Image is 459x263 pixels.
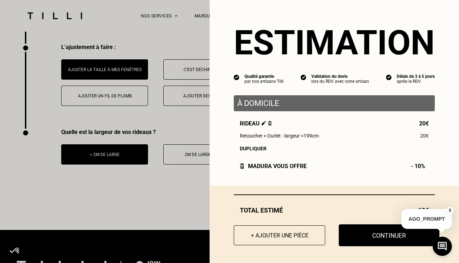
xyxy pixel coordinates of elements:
section: Estimation [234,23,435,63]
p: À domicile [237,99,431,108]
button: + Ajouter une pièce [234,225,325,245]
img: icon list info [234,74,239,80]
span: Retoucher > Ourlet - largeur <199cm [240,133,319,139]
img: Supprimer [268,121,272,125]
div: Délais de 3 à 5 jours [397,74,435,79]
div: Validation du devis [311,74,369,79]
div: Madura vous offre [240,163,307,170]
img: icon list info [301,74,306,80]
span: - 10% [411,163,429,170]
button: Continuer [339,224,439,246]
div: après le RDV [397,79,435,84]
div: Total estimé [234,206,435,214]
button: X [447,206,454,214]
div: Dupliquer [240,146,429,151]
img: icon list info [386,74,392,80]
span: 20€ [419,120,429,127]
span: 20€ [420,133,429,139]
span: Rideau [240,120,272,127]
div: par nos artisans Tilli [244,79,284,84]
p: AGO_PROMPT [401,209,452,229]
img: Éditer [262,121,266,125]
div: lors du RDV avec votre artisan [311,79,369,84]
div: Qualité garantie [244,74,284,79]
